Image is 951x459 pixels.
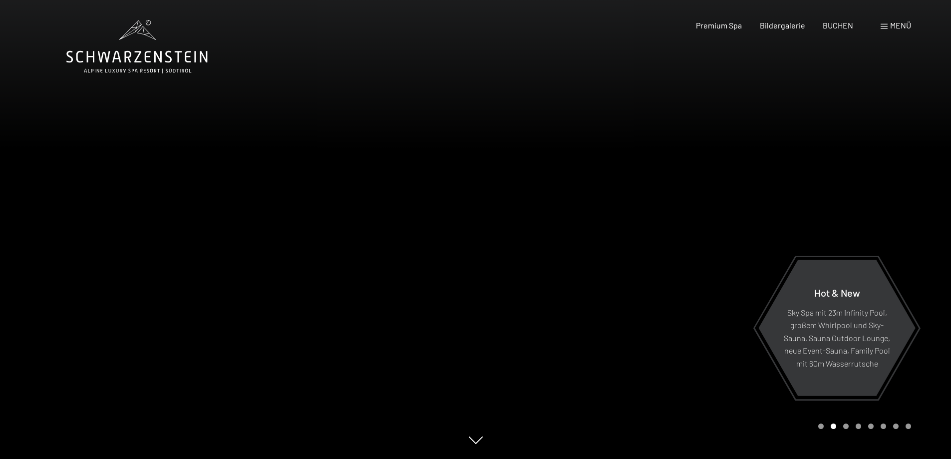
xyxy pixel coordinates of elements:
p: Sky Spa mit 23m Infinity Pool, großem Whirlpool und Sky-Sauna, Sauna Outdoor Lounge, neue Event-S... [783,306,891,370]
div: Carousel Page 4 [856,424,861,429]
a: Premium Spa [696,20,742,30]
div: Carousel Page 5 [868,424,874,429]
a: Bildergalerie [760,20,805,30]
div: Carousel Page 1 [818,424,824,429]
div: Carousel Pagination [815,424,911,429]
div: Carousel Page 3 [843,424,849,429]
div: Carousel Page 8 [906,424,911,429]
a: Hot & New Sky Spa mit 23m Infinity Pool, großem Whirlpool und Sky-Sauna, Sauna Outdoor Lounge, ne... [758,259,916,397]
span: Menü [890,20,911,30]
span: Hot & New [814,286,860,298]
div: Carousel Page 2 (Current Slide) [831,424,836,429]
div: Carousel Page 7 [893,424,899,429]
a: BUCHEN [823,20,853,30]
div: Carousel Page 6 [881,424,886,429]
